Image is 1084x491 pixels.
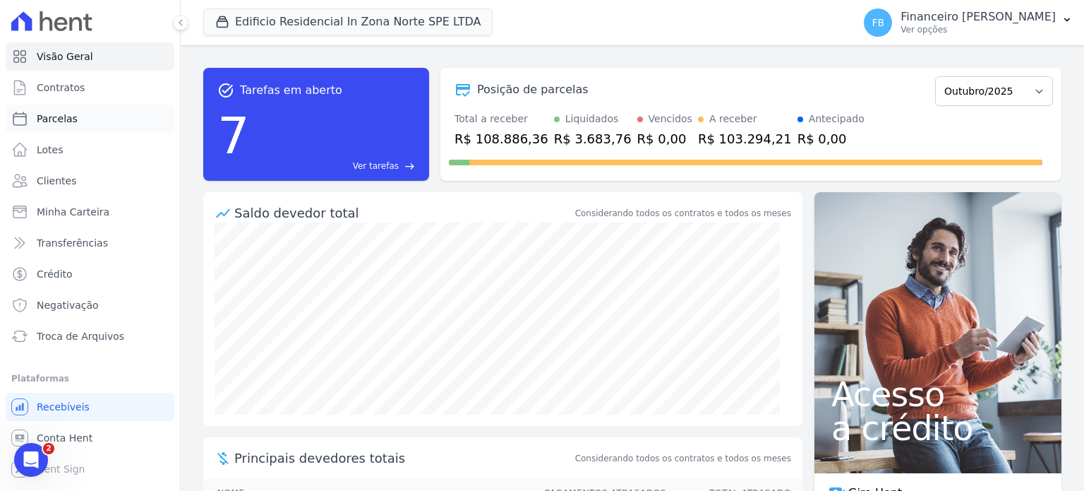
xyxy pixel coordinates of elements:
span: Minha Carteira [37,205,109,219]
div: Vencidos [649,112,692,126]
a: Clientes [6,167,174,195]
div: Considerando todos os contratos e todos os meses [575,207,791,220]
button: FB Financeiro [PERSON_NAME] Ver opções [853,3,1084,42]
span: task_alt [217,82,234,99]
span: Visão Geral [37,49,93,64]
div: Antecipado [809,112,865,126]
a: Recebíveis [6,393,174,421]
div: Liquidados [565,112,619,126]
a: Parcelas [6,105,174,133]
button: Edificio Residencial In Zona Norte SPE LTDA [203,8,493,35]
span: Clientes [37,174,76,188]
span: Troca de Arquivos [37,329,124,343]
a: Ver tarefas east [255,160,415,172]
span: Crédito [37,267,73,281]
div: Posição de parcelas [477,81,589,98]
a: Crédito [6,260,174,288]
span: Principais devedores totais [234,449,572,468]
span: Negativação [37,298,99,312]
span: Considerando todos os contratos e todos os meses [575,452,791,465]
span: 2 [43,443,54,454]
div: Saldo devedor total [234,203,572,223]
p: Financeiro [PERSON_NAME] [901,10,1056,24]
div: A receber [709,112,757,126]
a: Lotes [6,136,174,164]
div: R$ 103.294,21 [698,129,792,148]
a: Minha Carteira [6,198,174,226]
div: Plataformas [11,370,169,387]
a: Transferências [6,229,174,257]
a: Troca de Arquivos [6,322,174,350]
span: Recebíveis [37,400,90,414]
a: Visão Geral [6,42,174,71]
p: Ver opções [901,24,1056,35]
div: R$ 108.886,36 [454,129,548,148]
span: Lotes [37,143,64,157]
span: Contratos [37,81,85,95]
span: Conta Hent [37,431,92,445]
span: a crédito [831,411,1044,445]
span: Acesso [831,377,1044,411]
div: Total a receber [454,112,548,126]
a: Conta Hent [6,424,174,452]
span: east [404,161,415,172]
span: FB [872,18,884,28]
span: Parcelas [37,112,78,126]
div: R$ 0,00 [797,129,865,148]
a: Contratos [6,73,174,102]
span: Transferências [37,236,108,250]
div: R$ 0,00 [637,129,692,148]
a: Negativação [6,291,174,319]
div: R$ 3.683,76 [554,129,632,148]
span: Tarefas em aberto [240,82,342,99]
div: 7 [217,99,250,172]
span: Ver tarefas [353,160,399,172]
iframe: Intercom live chat [14,443,48,477]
